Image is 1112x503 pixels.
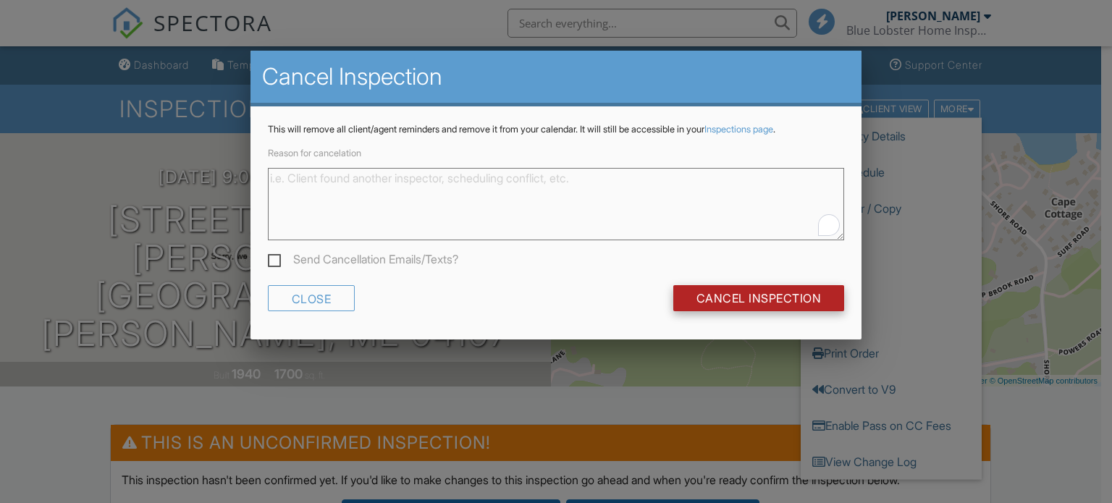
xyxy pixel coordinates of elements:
input: Cancel Inspection [673,285,845,311]
label: Send Cancellation Emails/Texts? [268,253,458,271]
p: This will remove all client/agent reminders and remove it from your calendar. It will still be ac... [268,124,845,135]
div: Close [268,285,355,311]
a: Inspections page [704,124,773,135]
h2: Cancel Inspection [262,62,851,91]
label: Reason for cancelation [268,148,361,158]
textarea: To enrich screen reader interactions, please activate Accessibility in Grammarly extension settings [268,168,845,240]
